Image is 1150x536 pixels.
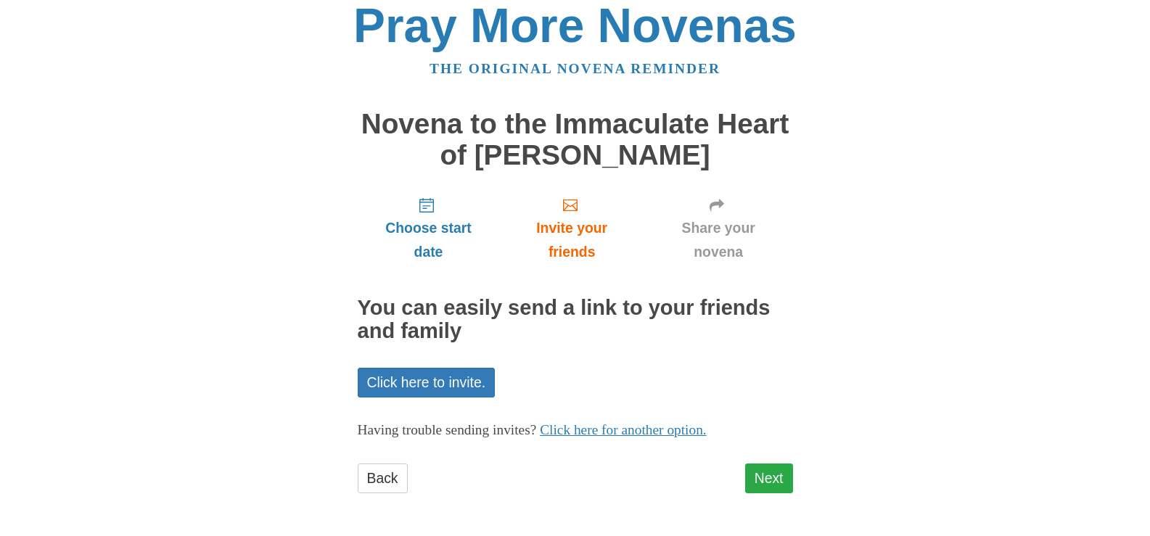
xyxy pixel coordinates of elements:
span: Share your novena [659,216,779,264]
a: Invite your friends [499,185,644,271]
h2: You can easily send a link to your friends and family [358,297,793,343]
span: Having trouble sending invites? [358,422,537,437]
span: Choose start date [372,216,485,264]
span: Invite your friends [514,216,629,264]
a: Back [358,463,408,493]
a: Click here to invite. [358,368,496,397]
h1: Novena to the Immaculate Heart of [PERSON_NAME] [358,109,793,170]
a: Next [745,463,793,493]
a: Share your novena [644,185,793,271]
a: Click here for another option. [540,422,707,437]
a: Choose start date [358,185,500,271]
a: The original novena reminder [430,61,720,76]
